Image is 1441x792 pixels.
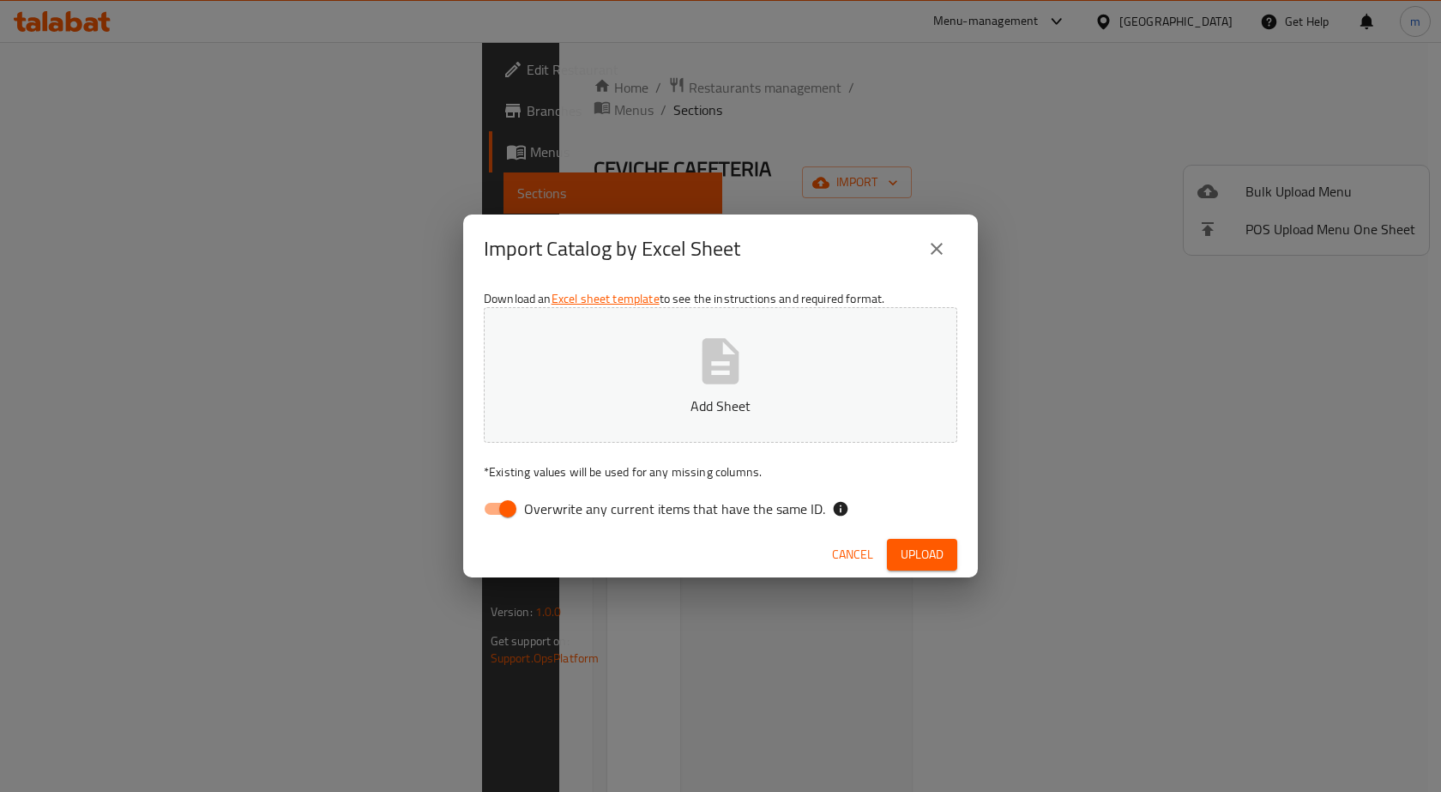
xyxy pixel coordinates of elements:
[825,539,880,571] button: Cancel
[832,544,873,565] span: Cancel
[510,396,931,416] p: Add Sheet
[832,500,849,517] svg: If the overwrite option isn't selected, then the items that match an existing ID will be ignored ...
[887,539,957,571] button: Upload
[463,283,978,532] div: Download an to see the instructions and required format.
[484,307,957,443] button: Add Sheet
[484,235,740,263] h2: Import Catalog by Excel Sheet
[552,287,660,310] a: Excel sheet template
[484,463,957,481] p: Existing values will be used for any missing columns.
[901,544,944,565] span: Upload
[916,228,957,269] button: close
[524,499,825,519] span: Overwrite any current items that have the same ID.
